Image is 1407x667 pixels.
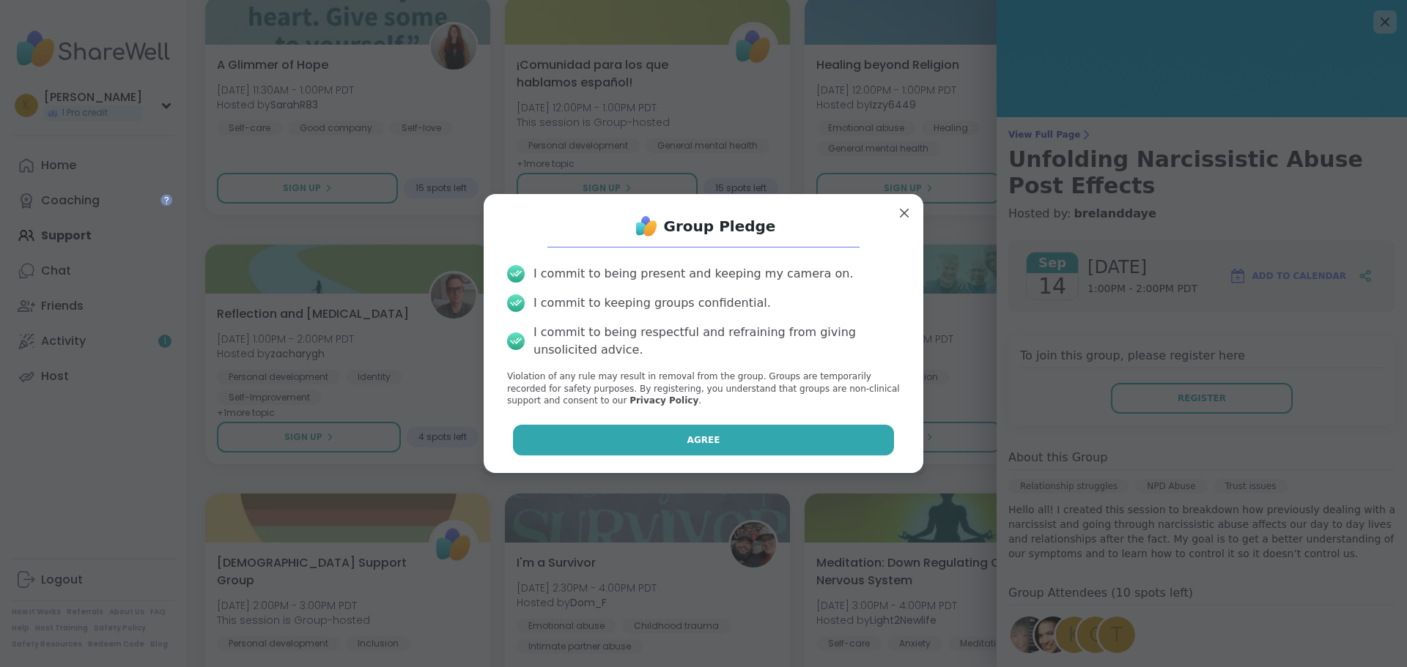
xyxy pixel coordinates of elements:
a: Privacy Policy [629,395,698,406]
div: I commit to being present and keeping my camera on. [533,265,853,283]
iframe: Spotlight [160,194,172,206]
div: I commit to being respectful and refraining from giving unsolicited advice. [533,324,900,359]
p: Violation of any rule may result in removal from the group. Groups are temporarily recorded for s... [507,370,900,407]
div: I commit to keeping groups confidential. [533,294,771,312]
h1: Group Pledge [664,216,776,236]
span: Agree [687,433,720,447]
button: Agree [513,425,895,455]
img: ShareWell Logo [632,212,661,241]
